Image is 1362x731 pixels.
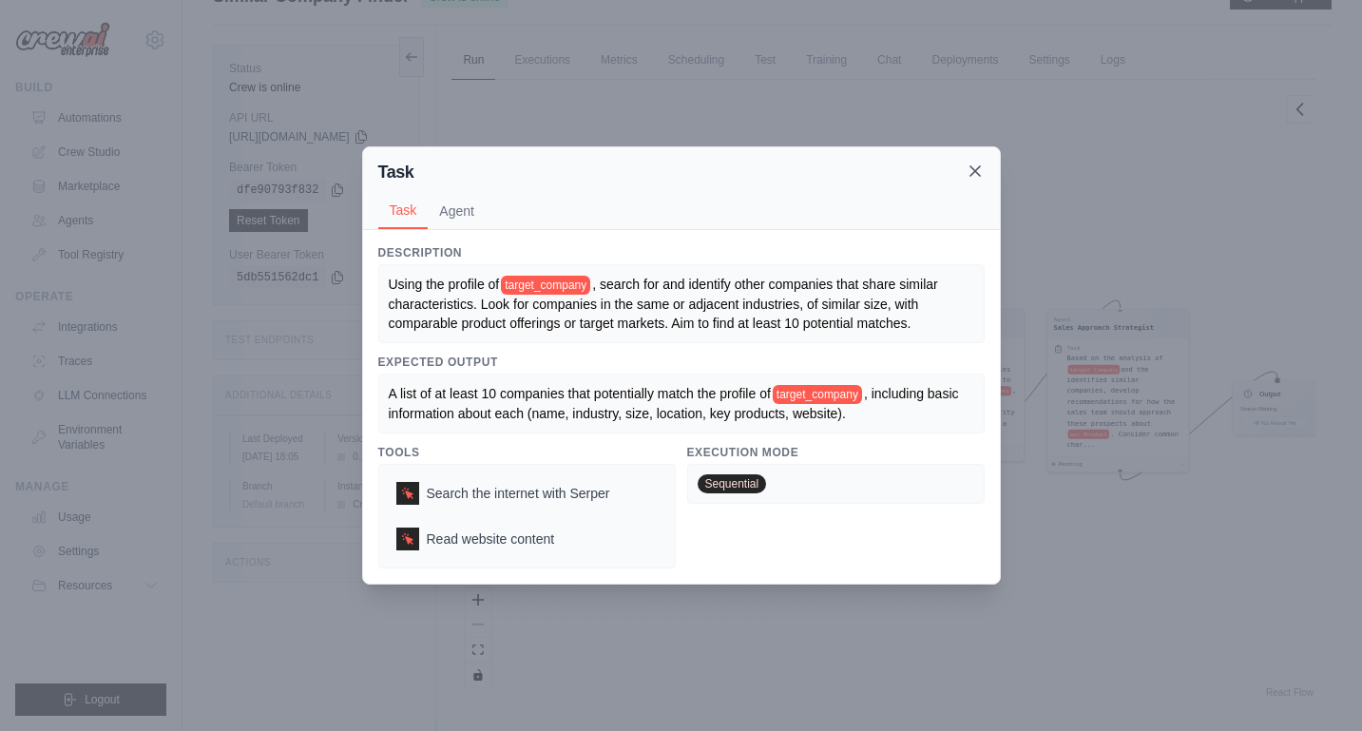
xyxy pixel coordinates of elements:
[687,445,985,460] h3: Execution Mode
[389,386,771,401] span: A list of at least 10 companies that potentially match the profile of
[427,484,610,503] span: Search the internet with Serper
[428,193,486,229] button: Agent
[501,276,590,295] span: target_company
[427,529,555,548] span: Read website content
[378,355,985,370] h3: Expected Output
[773,385,862,404] span: target_company
[698,474,767,493] span: Sequential
[378,445,676,460] h3: Tools
[389,277,500,292] span: Using the profile of
[389,277,942,331] span: , search for and identify other companies that share similar characteristics. Look for companies ...
[378,245,985,260] h3: Description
